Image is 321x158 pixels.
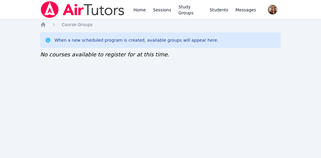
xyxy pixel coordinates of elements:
[236,7,256,13] span: Messages
[62,22,93,28] a: Course Groups
[62,22,93,27] span: Course Groups
[40,51,169,58] span: No courses available to register for at this time.
[40,22,281,28] nav: Breadcrumb
[40,1,125,18] img: Air Tutors
[55,37,218,43] div: When a new scheduled program is created, available groups will appear here.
